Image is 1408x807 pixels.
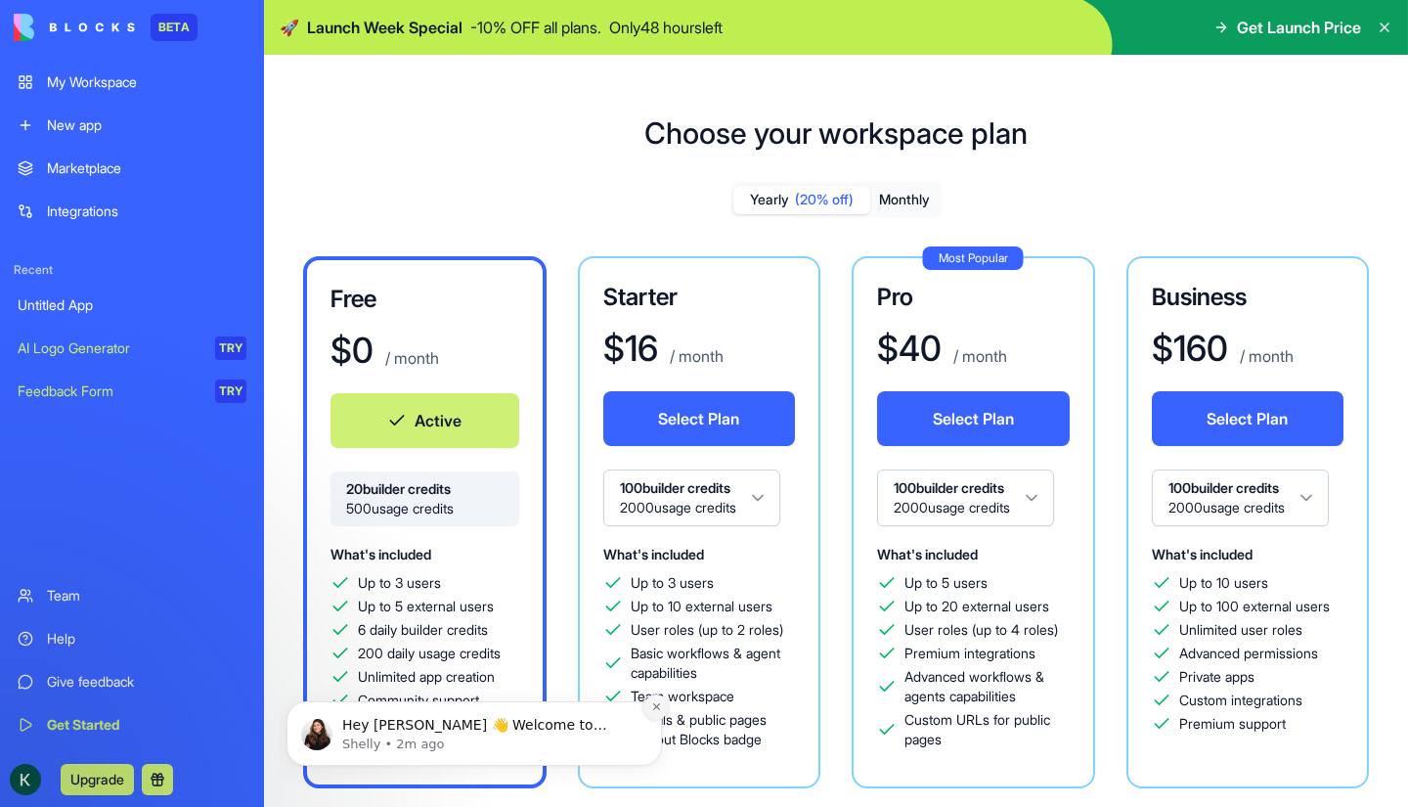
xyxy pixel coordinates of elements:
[358,597,494,616] span: Up to 5 external users
[6,372,258,411] a: Feedback FormTRY
[6,262,258,278] span: Recent
[6,106,258,145] a: New app
[6,63,258,102] a: My Workspace
[904,644,1035,663] span: Premium integrations
[877,546,978,562] span: What's included
[795,190,854,209] span: (20% off)
[1152,391,1344,446] button: Select Plan
[47,586,246,605] div: Team
[151,14,198,41] div: BETA
[733,186,870,214] button: Yearly
[1179,667,1254,687] span: Private apps
[215,380,246,403] div: TRY
[61,764,134,795] button: Upgrade
[6,619,258,658] a: Help
[330,393,519,448] button: Active
[603,546,704,562] span: What's included
[603,329,658,368] h1: $ 16
[1179,597,1330,616] span: Up to 100 external users
[1179,620,1302,640] span: Unlimited user roles
[18,295,246,315] div: Untitled App
[470,16,601,39] p: - 10 % OFF all plans.
[1152,329,1228,368] h1: $ 160
[215,336,246,360] div: TRY
[6,286,258,325] a: Untitled App
[18,381,201,401] div: Feedback Form
[877,329,942,368] h1: $ 40
[14,14,135,41] img: logo
[1179,714,1286,734] span: Premium support
[877,391,1070,446] button: Select Plan
[631,620,783,640] span: User roles (up to 2 roles)
[1179,644,1318,663] span: Advanced permissions
[330,331,374,370] h1: $ 0
[18,338,201,358] div: AI Logo Generator
[14,14,198,41] a: BETA
[47,629,246,649] div: Help
[346,479,504,499] span: 20 builder credits
[904,620,1058,640] span: User roles (up to 4 roles)
[1152,546,1253,562] span: What's included
[631,573,714,593] span: Up to 3 users
[1152,282,1344,313] h3: Business
[346,499,504,518] span: 500 usage credits
[358,644,501,663] span: 200 daily usage credits
[6,329,258,368] a: AI Logo GeneratorTRY
[644,115,1028,151] h1: Choose your workspace plan
[381,346,439,370] p: / month
[904,573,988,593] span: Up to 5 users
[1179,573,1268,593] span: Up to 10 users
[609,16,723,39] p: Only 48 hours left
[6,149,258,188] a: Marketplace
[6,662,258,701] a: Give feedback
[603,282,796,313] h3: Starter
[330,546,431,562] span: What's included
[870,186,939,214] button: Monthly
[330,284,519,315] h3: Free
[949,344,1007,368] p: / month
[904,710,1070,749] span: Custom URLs for public pages
[1179,691,1302,710] span: Custom integrations
[47,115,246,135] div: New app
[47,672,246,692] div: Give feedback
[358,573,441,593] span: Up to 3 users
[631,687,734,706] span: Team workspace
[603,391,796,446] button: Select Plan
[47,72,246,92] div: My Workspace
[10,764,41,795] img: ACg8ocI_YmBgBsBWZUz8nzhcJF1J0u-Uk5qSfUnMAVJUfwX_tq7Ycw=s96-c
[904,597,1049,616] span: Up to 20 external users
[631,644,796,683] span: Basic workflows & agent capabilities
[6,705,258,744] a: Get Started
[6,576,258,615] a: Team
[47,715,246,735] div: Get Started
[61,769,134,788] a: Upgrade
[666,344,724,368] p: / month
[47,202,246,221] div: Integrations
[1237,16,1361,39] span: Get Launch Price
[307,16,462,39] span: Launch Week Special
[631,710,796,749] span: Portals & public pages without Blocks badge
[923,247,1024,270] div: Most Popular
[6,192,258,231] a: Integrations
[877,282,1070,313] h3: Pro
[1236,344,1294,368] p: / month
[279,660,670,797] iframe: Intercom notifications message
[358,620,488,640] span: 6 daily builder credits
[631,597,772,616] span: Up to 10 external users
[47,158,246,178] div: Marketplace
[280,16,299,39] span: 🚀
[904,667,1070,706] span: Advanced workflows & agents capabilities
